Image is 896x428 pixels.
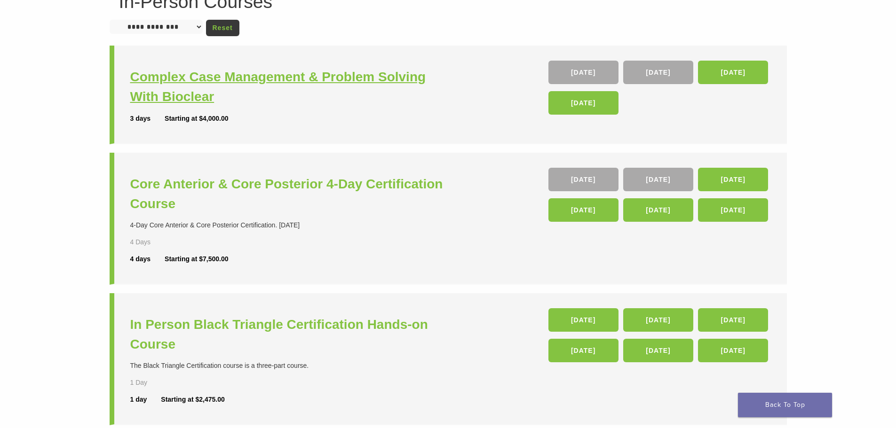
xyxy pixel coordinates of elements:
div: Starting at $7,500.00 [165,254,228,264]
a: [DATE] [623,168,693,191]
a: [DATE] [698,339,768,362]
div: 4 days [130,254,165,264]
a: [DATE] [548,168,618,191]
a: [DATE] [698,61,768,84]
div: 1 day [130,395,161,405]
a: Core Anterior & Core Posterior 4-Day Certification Course [130,174,451,214]
a: [DATE] [698,308,768,332]
a: [DATE] [548,61,618,84]
a: [DATE] [698,198,768,222]
a: Reset [206,20,239,36]
div: , , , [548,61,771,119]
a: [DATE] [623,339,693,362]
a: Back To Top [738,393,832,417]
a: [DATE] [548,91,618,115]
a: [DATE] [623,61,693,84]
a: In Person Black Triangle Certification Hands-on Course [130,315,451,354]
a: [DATE] [623,308,693,332]
a: Complex Case Management & Problem Solving With Bioclear [130,67,451,107]
a: [DATE] [548,198,618,222]
a: [DATE] [623,198,693,222]
a: [DATE] [548,308,618,332]
div: , , , , , [548,168,771,226]
div: 3 days [130,114,165,124]
div: Starting at $4,000.00 [165,114,228,124]
div: , , , , , [548,308,771,367]
div: 1 Day [130,378,178,388]
a: [DATE] [548,339,618,362]
div: 4-Day Core Anterior & Core Posterior Certification. [DATE] [130,220,451,230]
div: The Black Triangle Certification course is a three-part course. [130,361,451,371]
a: [DATE] [698,168,768,191]
div: 4 Days [130,237,178,247]
div: Starting at $2,475.00 [161,395,224,405]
